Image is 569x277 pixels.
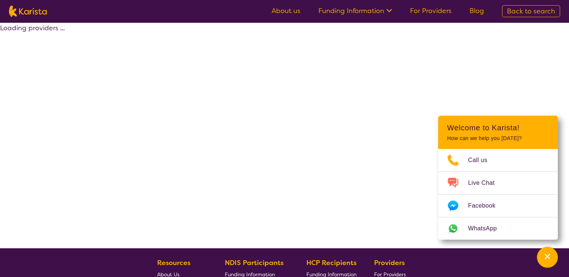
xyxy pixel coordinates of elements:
[468,155,496,166] span: Call us
[9,6,47,17] img: Karista logo
[438,217,558,240] a: Web link opens in a new tab.
[318,6,392,15] a: Funding Information
[469,6,484,15] a: Blog
[225,258,284,267] b: NDIS Participants
[157,258,190,267] b: Resources
[468,200,504,211] span: Facebook
[502,5,560,17] a: Back to search
[537,247,558,268] button: Channel Menu
[272,6,300,15] a: About us
[410,6,452,15] a: For Providers
[438,116,558,240] div: Channel Menu
[447,135,549,141] p: How can we help you [DATE]?
[438,149,558,240] ul: Choose channel
[507,7,555,16] span: Back to search
[468,223,506,234] span: WhatsApp
[374,258,405,267] b: Providers
[468,177,504,189] span: Live Chat
[447,123,549,132] h2: Welcome to Karista!
[306,258,357,267] b: HCP Recipients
